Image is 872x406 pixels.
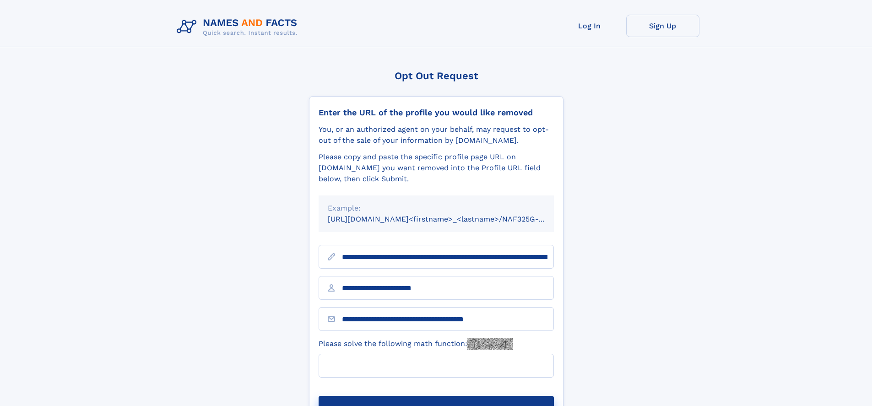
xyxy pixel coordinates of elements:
div: Please copy and paste the specific profile page URL on [DOMAIN_NAME] you want removed into the Pr... [319,152,554,184]
div: Example: [328,203,545,214]
div: You, or an authorized agent on your behalf, may request to opt-out of the sale of your informatio... [319,124,554,146]
small: [URL][DOMAIN_NAME]<firstname>_<lastname>/NAF325G-xxxxxxxx [328,215,571,223]
a: Log In [553,15,626,37]
img: Logo Names and Facts [173,15,305,39]
div: Opt Out Request [309,70,563,81]
label: Please solve the following math function: [319,338,513,350]
a: Sign Up [626,15,699,37]
div: Enter the URL of the profile you would like removed [319,108,554,118]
